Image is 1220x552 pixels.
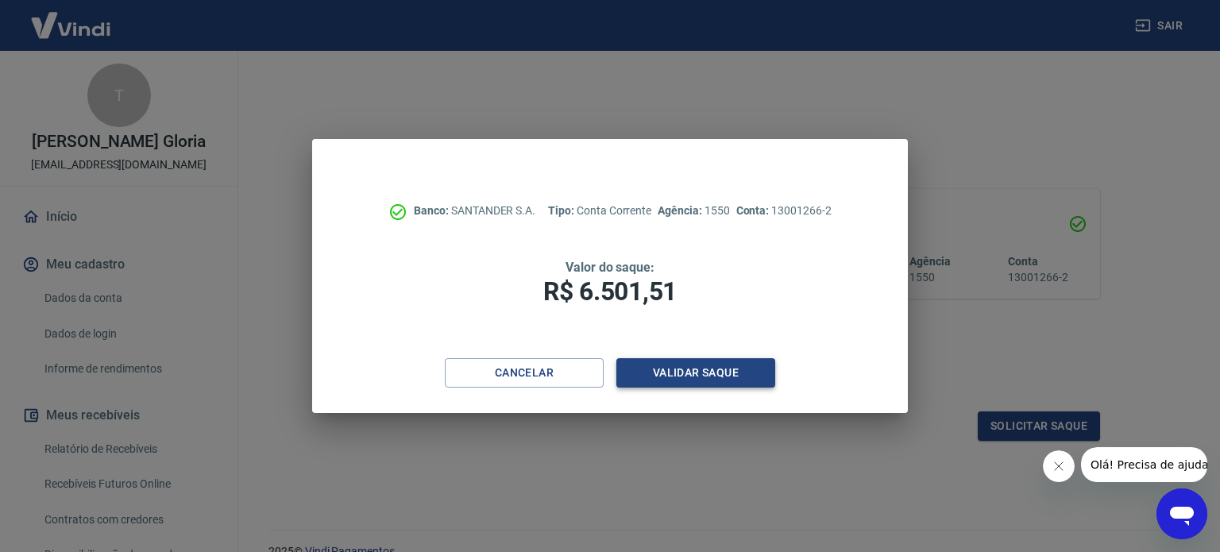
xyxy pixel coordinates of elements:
iframe: Fechar mensagem [1043,450,1075,482]
iframe: Botão para abrir a janela de mensagens [1156,488,1207,539]
iframe: Mensagem da empresa [1081,447,1207,482]
span: R$ 6.501,51 [543,276,677,307]
button: Cancelar [445,358,604,388]
span: Agência: [658,204,705,217]
button: Validar saque [616,358,775,388]
p: 13001266-2 [736,203,832,219]
span: Tipo: [548,204,577,217]
p: SANTANDER S.A. [414,203,535,219]
span: Conta: [736,204,772,217]
span: Banco: [414,204,451,217]
span: Olá! Precisa de ajuda? [10,11,133,24]
p: 1550 [658,203,729,219]
p: Conta Corrente [548,203,651,219]
span: Valor do saque: [566,260,654,275]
